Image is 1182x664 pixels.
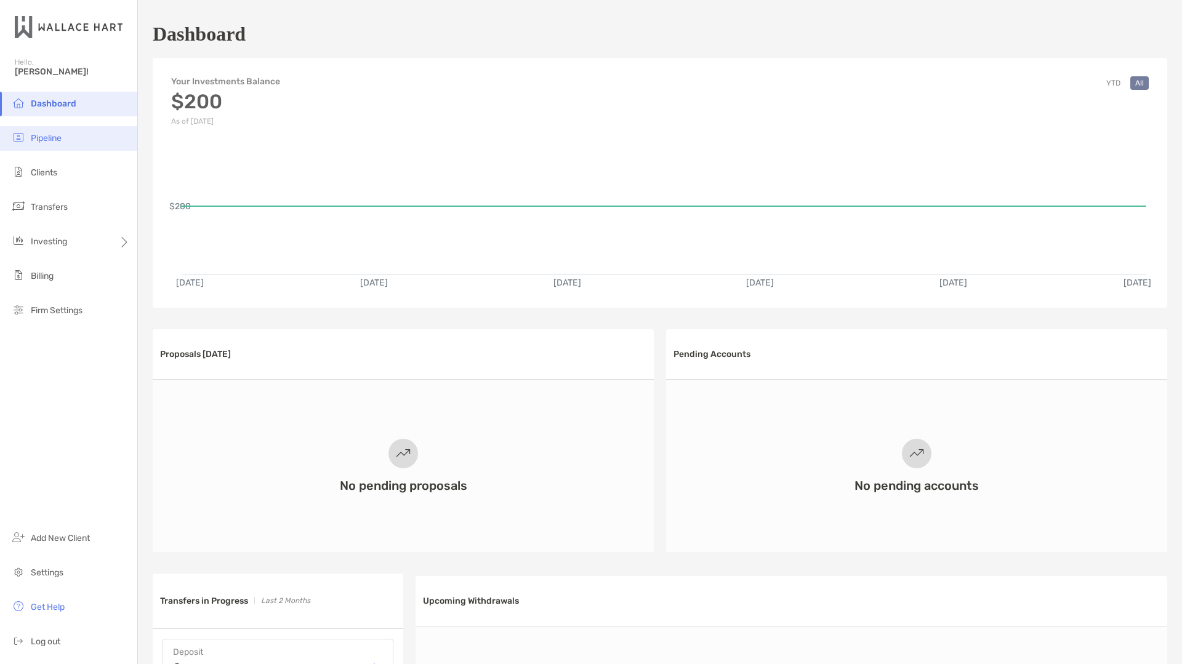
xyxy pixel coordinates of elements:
span: Clients [31,167,57,178]
img: get-help icon [11,599,26,614]
img: logout icon [11,633,26,648]
h4: Deposit [173,647,383,657]
text: [DATE] [176,278,204,288]
h3: Upcoming Withdrawals [423,596,519,606]
span: Pipeline [31,133,62,143]
img: billing icon [11,268,26,282]
img: dashboard icon [11,95,26,110]
img: pipeline icon [11,130,26,145]
span: Settings [31,567,63,578]
img: settings icon [11,564,26,579]
text: [DATE] [939,278,967,288]
h1: Dashboard [153,23,246,46]
span: [PERSON_NAME]! [15,66,130,77]
img: Zoe Logo [15,5,123,49]
button: YTD [1101,76,1125,90]
span: Dashboard [31,98,76,109]
span: Log out [31,636,60,647]
h4: Your Investments Balance [171,76,280,87]
h3: No pending accounts [854,478,979,493]
h3: Transfers in Progress [160,596,248,606]
img: transfers icon [11,199,26,214]
text: [DATE] [553,278,581,288]
img: clients icon [11,164,26,179]
button: All [1130,76,1149,90]
span: Firm Settings [31,305,82,316]
text: [DATE] [746,278,774,288]
text: [DATE] [1124,278,1151,288]
span: Investing [31,236,67,247]
img: firm-settings icon [11,302,26,317]
p: As of [DATE] [171,117,280,126]
h3: No pending proposals [340,478,467,493]
span: Transfers [31,202,68,212]
text: $200 [169,201,191,212]
span: Get Help [31,602,65,612]
h3: Proposals [DATE] [160,349,231,359]
img: investing icon [11,233,26,248]
img: add_new_client icon [11,530,26,545]
span: Billing [31,271,54,281]
span: Add New Client [31,533,90,543]
h3: $200 [171,90,280,113]
h3: Pending Accounts [673,349,750,359]
text: [DATE] [360,278,388,288]
p: Last 2 Months [261,593,310,609]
